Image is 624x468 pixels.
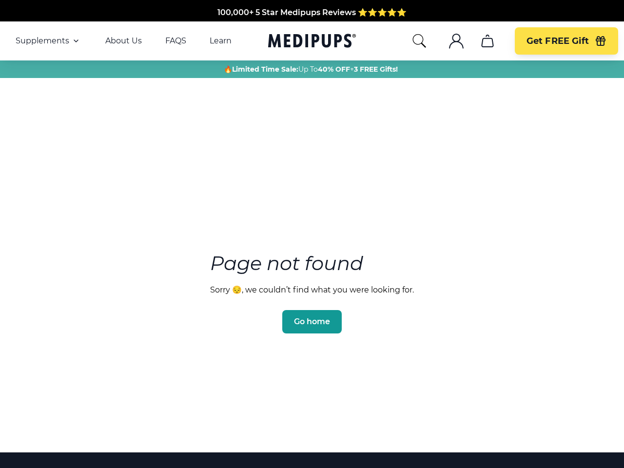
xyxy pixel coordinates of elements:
[515,27,618,55] button: Get FREE Gift
[16,36,69,46] span: Supplements
[268,32,356,52] a: Medipups
[16,35,82,47] button: Supplements
[294,317,330,327] span: Go home
[476,29,499,53] button: cart
[165,36,186,46] a: FAQS
[445,29,468,53] button: account
[210,36,232,46] a: Learn
[210,285,414,294] p: Sorry 😔, we couldn’t find what you were looking for.
[282,310,342,333] button: Go home
[526,36,589,47] span: Get FREE Gift
[210,249,414,277] h3: Page not found
[105,36,142,46] a: About Us
[224,64,398,74] span: 🔥 Up To +
[411,33,427,49] button: search
[150,8,474,17] span: Made In The [GEOGRAPHIC_DATA] from domestic & globally sourced ingredients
